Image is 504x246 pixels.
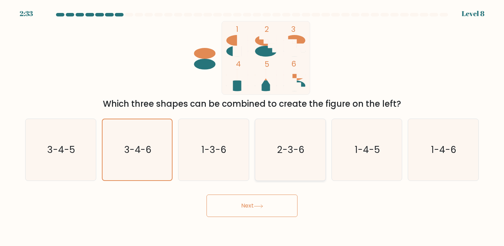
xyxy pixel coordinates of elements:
tspan: 6 [291,58,296,69]
text: 1-4-6 [431,143,456,156]
tspan: 5 [265,59,269,70]
text: 1-3-6 [202,143,227,156]
button: Next [206,195,297,217]
text: 2-3-6 [277,143,304,156]
tspan: 4 [236,58,241,69]
tspan: 3 [291,24,295,35]
div: 2:33 [20,8,33,19]
div: Level 8 [462,8,484,19]
text: 3-4-6 [124,143,152,156]
div: Which three shapes can be combined to create the figure on the left? [29,98,475,110]
text: 1-4-5 [355,143,380,156]
tspan: 2 [265,24,269,35]
text: 3-4-5 [47,143,75,156]
tspan: 1 [236,24,238,35]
